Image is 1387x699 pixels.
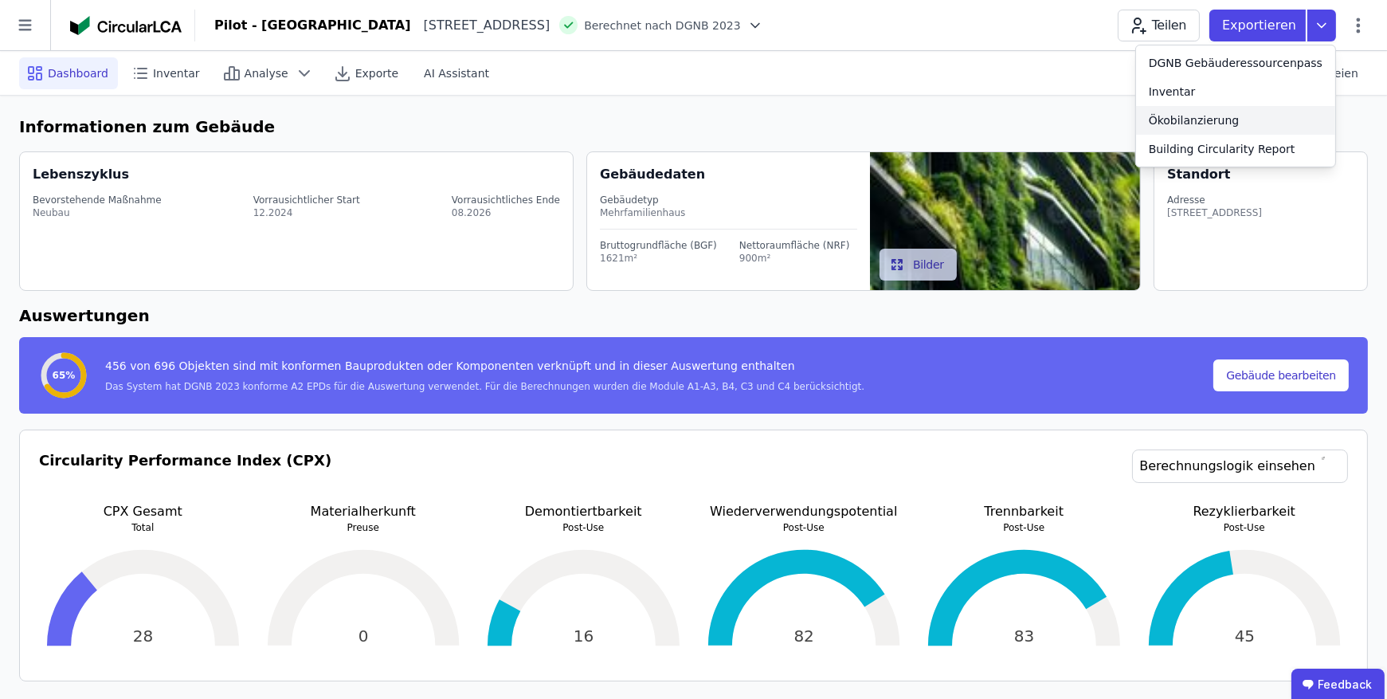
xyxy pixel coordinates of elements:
[600,239,717,252] div: Bruttogrundfläche (BGF)
[39,521,247,534] p: Total
[245,65,288,81] span: Analyse
[48,65,108,81] span: Dashboard
[1167,194,1262,206] div: Adresse
[1141,521,1349,534] p: Post-Use
[33,194,162,206] div: Bevorstehende Maßnahme
[1167,165,1230,184] div: Standort
[355,65,398,81] span: Exporte
[600,165,870,184] div: Gebäudedaten
[920,502,1128,521] p: Trennbarkeit
[33,165,129,184] div: Lebenszyklus
[39,450,331,502] h3: Circularity Performance Index (CPX)
[411,16,550,35] div: [STREET_ADDRESS]
[739,239,850,252] div: Nettoraumfläche (NRF)
[260,521,468,534] p: Preuse
[452,206,560,219] div: 08.2026
[452,194,560,206] div: Vorrausichtliches Ende
[260,502,468,521] p: Materialherkunft
[1213,359,1349,391] button: Gebäude bearbeiten
[70,16,182,35] img: Concular
[214,16,411,35] div: Pilot - [GEOGRAPHIC_DATA]
[600,206,857,219] div: Mehrfamilienhaus
[153,65,200,81] span: Inventar
[739,252,850,265] div: 900m²
[1149,84,1196,100] div: Inventar
[1149,112,1240,128] div: Ökobilanzierung
[33,206,162,219] div: Neubau
[19,115,1368,139] h6: Informationen zum Gebäude
[480,521,688,534] p: Post-Use
[1149,141,1295,157] div: Building Circularity Report
[600,252,717,265] div: 1621m²
[1222,16,1299,35] p: Exportieren
[253,194,360,206] div: Vorrausichtlicher Start
[424,65,489,81] span: AI Assistant
[19,304,1368,328] h6: Auswertungen
[1118,10,1200,41] button: Teilen
[700,521,908,534] p: Post-Use
[1141,502,1349,521] p: Rezyklierbarkeit
[600,194,857,206] div: Gebäudetyp
[1132,450,1348,483] a: Berechnungslogik einsehen
[880,249,957,281] button: Bilder
[253,206,360,219] div: 12.2024
[105,358,864,380] div: 456 von 696 Objekten sind mit konformen Bauprodukten oder Komponenten verknüpft und in dieser Aus...
[700,502,908,521] p: Wiederverwendungspotential
[53,369,76,382] span: 65%
[480,502,688,521] p: Demontiertbarkeit
[920,521,1128,534] p: Post-Use
[1167,206,1262,219] div: [STREET_ADDRESS]
[584,18,741,33] span: Berechnet nach DGNB 2023
[1149,55,1322,71] div: DGNB Gebäuderessourcenpass
[105,380,864,393] div: Das System hat DGNB 2023 konforme A2 EPDs für die Auswertung verwendet. Für die Berechnungen wurd...
[39,502,247,521] p: CPX Gesamt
